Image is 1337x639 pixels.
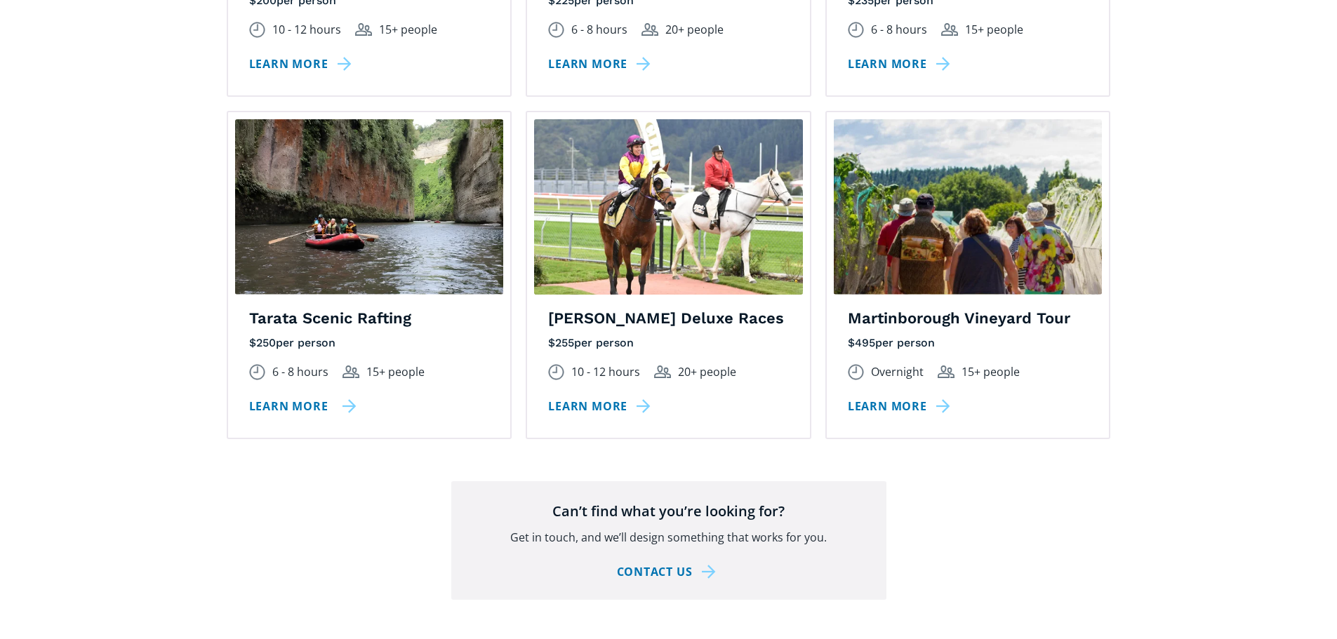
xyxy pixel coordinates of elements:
img: Group size [641,23,658,35]
a: Contact us [617,562,721,582]
div: 15+ people [379,20,437,40]
div: 6 - 8 hours [871,20,927,40]
img: Duration [548,22,564,38]
div: per person [276,335,335,351]
a: Learn more [848,396,955,417]
div: 255 [555,335,574,351]
img: Group size [355,23,372,35]
a: Learn more [548,54,656,74]
div: $ [249,335,256,351]
h4: Tarata Scenic Rafting [249,309,490,329]
div: 15+ people [965,20,1023,40]
div: 495 [855,335,875,351]
img: Group size [938,365,954,377]
a: Learn more [249,396,357,417]
div: 15+ people [366,362,425,382]
a: Learn more [249,54,357,74]
img: Duration [848,364,864,380]
a: Learn more [548,396,656,417]
a: Learn more [848,54,955,74]
div: 6 - 8 hours [272,362,328,382]
img: Duration [249,364,265,380]
div: 20+ people [665,20,724,40]
div: 250 [256,335,276,351]
img: Group size [941,23,958,35]
p: Get in touch, and we’ll design something that works for you. [488,527,849,548]
div: 10 - 12 hours [571,362,640,382]
div: $ [848,335,855,351]
div: per person [875,335,935,351]
div: 15+ people [962,362,1020,382]
img: An inflatable raft boat on a river in a gorge [235,119,504,295]
div: per person [574,335,634,351]
img: Duration [848,22,864,38]
div: 6 - 8 hours [571,20,627,40]
h4: Can’t find what you’re looking for? [488,502,849,520]
img: Duration [249,22,265,38]
img: Duration [548,364,564,380]
div: 20+ people [678,362,736,382]
div: 10 - 12 hours [272,20,341,40]
img: Group of tourists exploring the vineyard [834,119,1103,295]
img: Group size [342,365,359,377]
h4: Martinborough Vineyard Tour [848,309,1089,329]
img: Group size [654,365,671,377]
div: $ [548,335,555,351]
div: Overnight [871,362,924,382]
img: Two riders on horseback at Wellington Racing [534,119,803,295]
h4: [PERSON_NAME] Deluxe Races [548,309,789,329]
